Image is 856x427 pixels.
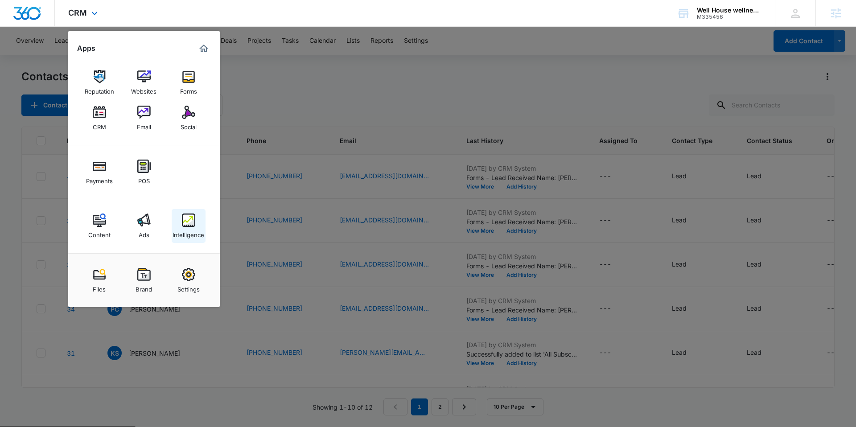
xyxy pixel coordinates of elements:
div: Payments [86,173,113,185]
div: Settings [177,281,200,293]
div: account id [697,14,762,20]
a: Settings [172,263,206,297]
a: Payments [82,155,116,189]
a: Content [82,209,116,243]
img: website_grey.svg [14,23,21,30]
a: Intelligence [172,209,206,243]
div: Intelligence [173,227,204,238]
img: logo_orange.svg [14,14,21,21]
div: CRM [93,119,106,131]
a: Ads [127,209,161,243]
img: tab_domain_overview_orange.svg [24,52,31,59]
div: Social [181,119,197,131]
a: Brand [127,263,161,297]
div: Keywords by Traffic [99,53,150,58]
div: POS [138,173,150,185]
a: Forms [172,66,206,99]
span: CRM [68,8,87,17]
a: Email [127,101,161,135]
div: Content [88,227,111,238]
div: Brand [136,281,152,293]
a: POS [127,155,161,189]
a: Social [172,101,206,135]
div: Websites [131,83,156,95]
div: Domain Overview [34,53,80,58]
a: Marketing 360® Dashboard [197,41,211,56]
a: CRM [82,101,116,135]
div: Domain: [DOMAIN_NAME] [23,23,98,30]
h2: Apps [77,44,95,53]
div: Files [93,281,106,293]
div: v 4.0.25 [25,14,44,21]
div: Reputation [85,83,114,95]
a: Reputation [82,66,116,99]
div: account name [697,7,762,14]
div: Email [137,119,151,131]
img: tab_keywords_by_traffic_grey.svg [89,52,96,59]
div: Forms [180,83,197,95]
a: Files [82,263,116,297]
div: Ads [139,227,149,238]
a: Websites [127,66,161,99]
